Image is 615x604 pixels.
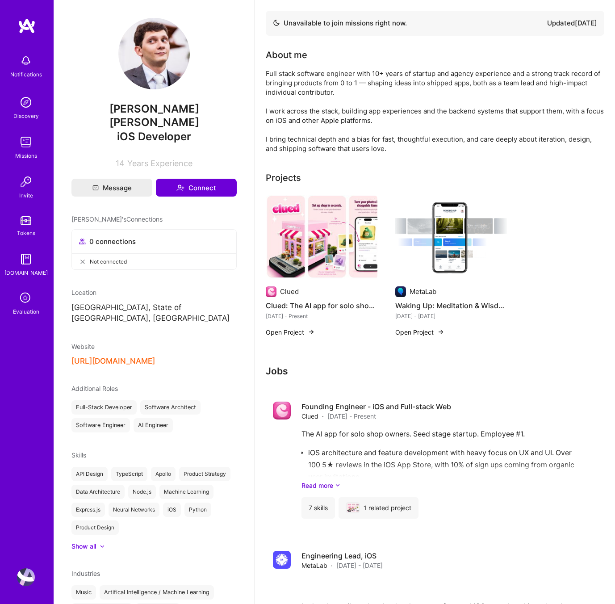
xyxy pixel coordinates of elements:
[71,542,96,551] div: Show all
[301,402,451,411] h4: Founding Engineer - iOS and Full-stack Web
[109,503,159,517] div: Neural Networks
[4,268,48,277] div: [DOMAIN_NAME]
[100,585,214,600] div: Artifical Intelligence / Machine Learning
[134,418,173,432] div: AI Engineer
[127,159,192,168] span: Years Experience
[547,18,597,29] div: Updated [DATE]
[335,481,340,490] i: icon ArrowDownSecondaryDark
[395,195,507,279] img: Waking Up: Meditation & Wisdom
[71,520,119,535] div: Product Design
[90,257,127,266] span: Not connected
[395,327,444,337] button: Open Project
[17,133,35,151] img: teamwork
[273,551,291,569] img: Company logo
[71,467,108,481] div: API Design
[71,400,137,415] div: Full-Stack Developer
[159,485,213,499] div: Machine Learning
[151,467,176,481] div: Apollo
[339,497,418,519] div: 1 related project
[89,237,136,246] span: 0 connections
[17,568,35,586] img: User Avatar
[184,503,211,517] div: Python
[156,179,237,197] button: Connect
[71,288,237,297] div: Location
[71,418,130,432] div: Software Engineer
[327,411,376,421] span: [DATE] - Present
[71,451,86,459] span: Skills
[266,171,301,185] div: Projects
[140,400,201,415] div: Software Architect
[17,250,35,268] img: guide book
[336,561,383,570] span: [DATE] - [DATE]
[71,214,163,224] span: [PERSON_NAME]'s Connections
[71,570,100,577] span: Industries
[92,185,99,191] i: icon Mail
[79,258,86,265] i: icon CloseGray
[273,18,407,29] div: Unavailable to join missions right now.
[301,551,383,561] h4: Engineering Lead, iOS
[266,286,276,297] img: Company logo
[179,467,230,481] div: Product Strategy
[437,328,444,336] img: arrow-right
[17,228,35,238] div: Tokens
[347,503,359,512] img: Clued
[71,343,95,350] span: Website
[118,18,190,89] img: User Avatar
[308,328,315,336] img: arrow-right
[19,191,33,200] div: Invite
[116,159,125,168] span: 14
[71,357,155,366] button: [URL][DOMAIN_NAME]
[15,568,37,586] a: User Avatar
[301,411,318,421] span: Clued
[13,111,39,121] div: Discovery
[17,290,34,307] i: icon SelectionTeam
[71,179,152,197] button: Message
[266,48,307,62] div: About me
[111,467,147,481] div: TypeScript
[15,151,37,160] div: Missions
[266,195,377,279] img: Clued: The AI app for solo shop owners
[71,385,118,392] span: Additional Roles
[322,411,324,421] span: ·
[17,173,35,191] img: Invite
[280,287,299,296] div: Clued
[13,307,39,316] div: Evaluation
[301,561,327,570] span: MetaLab
[176,184,184,192] i: icon Connect
[395,311,507,321] div: [DATE] - [DATE]
[18,18,36,34] img: logo
[266,311,377,321] div: [DATE] - Present
[266,300,377,311] h4: Clued: The AI app for solo shop owners
[273,402,291,419] img: Company logo
[301,481,579,490] a: Read more
[163,503,181,517] div: iOS
[410,287,436,296] div: MetaLab
[301,497,335,519] div: 7 skills
[71,485,125,499] div: Data Architecture
[71,302,237,324] p: [GEOGRAPHIC_DATA], State of [GEOGRAPHIC_DATA], [GEOGRAPHIC_DATA]
[273,19,280,26] img: Availability
[266,69,604,153] div: Full stack software engineer with 10+ years of startup and agency experience and a strong track r...
[395,286,406,297] img: Company logo
[266,365,586,377] h3: Jobs
[71,585,96,600] div: Music
[71,229,237,270] button: 0 connectionsNot connected
[117,130,191,143] span: iOS Developer
[17,52,35,70] img: bell
[395,300,507,311] h4: Waking Up: Meditation & Wisdom
[266,327,315,337] button: Open Project
[21,216,31,225] img: tokens
[331,561,333,570] span: ·
[71,102,237,129] span: [PERSON_NAME] [PERSON_NAME]
[128,485,156,499] div: Node.js
[79,238,86,245] i: icon Collaborator
[17,93,35,111] img: discovery
[71,503,105,517] div: Express.js
[10,70,42,79] div: Notifications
